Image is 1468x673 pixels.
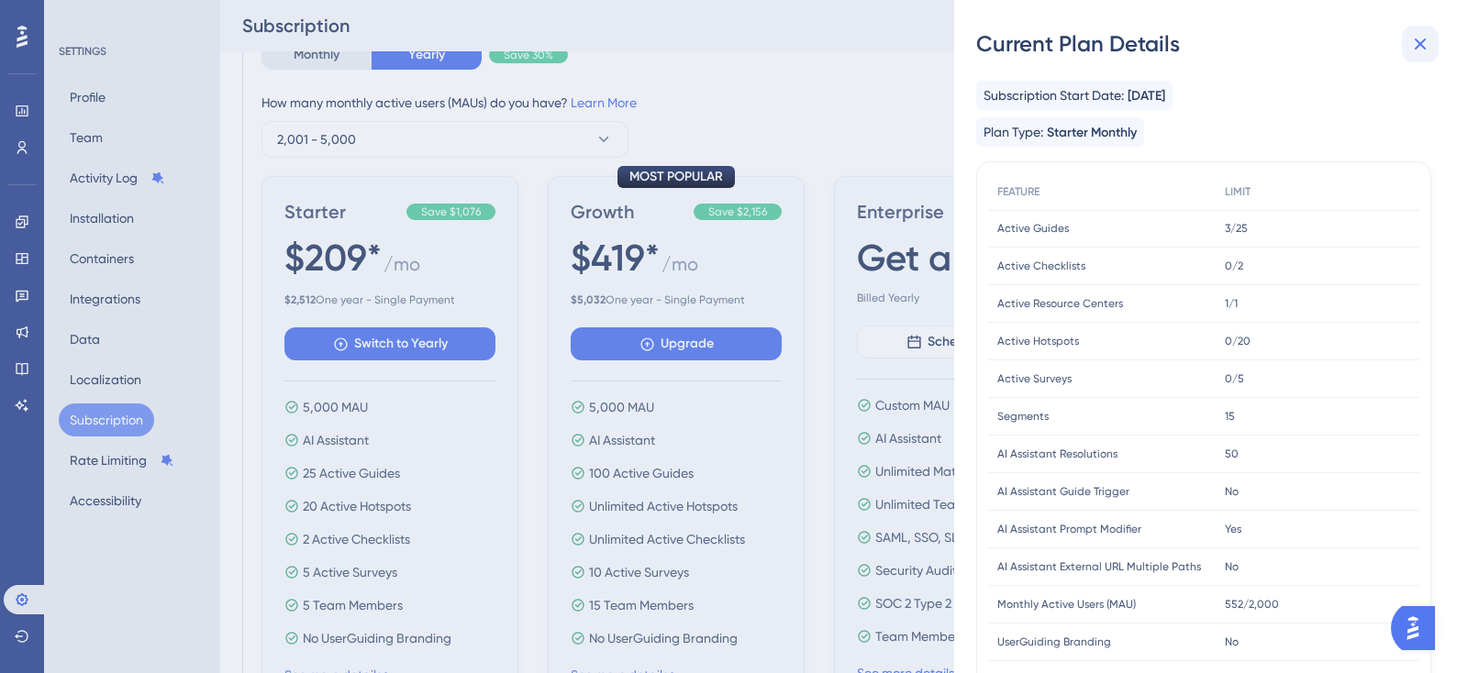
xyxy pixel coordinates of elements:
[997,296,1123,311] span: Active Resource Centers
[1225,597,1279,612] span: 552/2,000
[1225,484,1239,499] span: No
[976,29,1446,59] div: Current Plan Details
[997,522,1141,536] span: AI Assistant Prompt Modifier
[1225,522,1241,536] span: Yes
[984,84,1124,106] span: Subscription Start Date:
[997,334,1079,348] span: Active Hotspots
[1225,334,1251,348] span: 0/20
[984,121,1043,143] span: Plan Type:
[1225,184,1251,199] span: LIMIT
[997,634,1111,649] span: UserGuiding Branding
[997,559,1201,574] span: AI Assistant External URL Multiple Paths
[997,184,1040,199] span: FEATURE
[1225,634,1239,649] span: No
[997,447,1118,461] span: AI Assistant Resolutions
[1047,122,1137,144] span: Starter Monthly
[1225,409,1235,424] span: 15
[1225,371,1244,386] span: 0/5
[997,371,1072,386] span: Active Surveys
[1225,296,1238,311] span: 1/1
[1128,85,1165,107] span: [DATE]
[997,597,1136,612] span: Monthly Active Users (MAU)
[997,259,1085,273] span: Active Checklists
[1225,447,1239,461] span: 50
[1391,601,1446,656] iframe: UserGuiding AI Assistant Launcher
[997,484,1129,499] span: AI Assistant Guide Trigger
[1225,559,1239,574] span: No
[997,409,1049,424] span: Segments
[997,221,1069,236] span: Active Guides
[1225,259,1243,273] span: 0/2
[1225,221,1248,236] span: 3/25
